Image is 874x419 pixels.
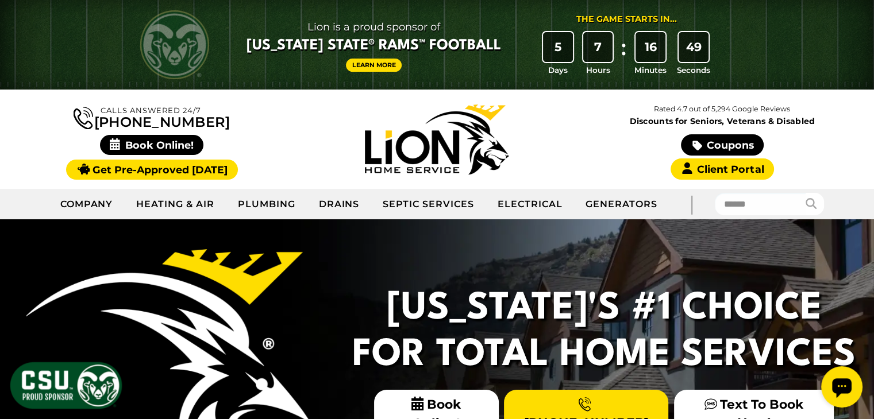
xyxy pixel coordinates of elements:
[247,18,501,36] span: Lion is a proud sponsor of
[74,104,230,129] a: [PHONE_NUMBER]
[371,190,486,219] a: Septic Services
[580,103,865,115] p: Rated 4.7 out of 5,294 Google Reviews
[125,190,226,219] a: Heating & Air
[618,32,629,76] div: :
[140,10,209,79] img: CSU Rams logo
[671,158,774,180] a: Client Portal
[247,36,501,56] span: [US_STATE] State® Rams™ Football
[574,190,669,219] a: Generators
[634,64,667,76] span: Minutes
[669,189,715,219] div: |
[365,104,509,174] img: Lion Home Service
[677,64,710,76] span: Seconds
[576,13,677,26] div: The Game Starts in...
[226,190,307,219] a: Plumbing
[586,64,610,76] span: Hours
[681,134,764,156] a: Coupons
[9,360,124,410] img: CSU Sponsor Badge
[49,190,125,219] a: Company
[583,32,613,62] div: 7
[543,32,573,62] div: 5
[346,59,402,72] a: Learn More
[582,117,863,125] span: Discounts for Seniors, Veterans & Disabled
[636,32,665,62] div: 16
[345,286,863,378] h2: [US_STATE]'s #1 Choice For Total Home Services
[66,160,238,180] a: Get Pre-Approved [DATE]
[5,5,46,46] div: Open chat widget
[307,190,372,219] a: Drains
[486,190,575,219] a: Electrical
[679,32,709,62] div: 49
[548,64,568,76] span: Days
[100,135,204,155] span: Book Online!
